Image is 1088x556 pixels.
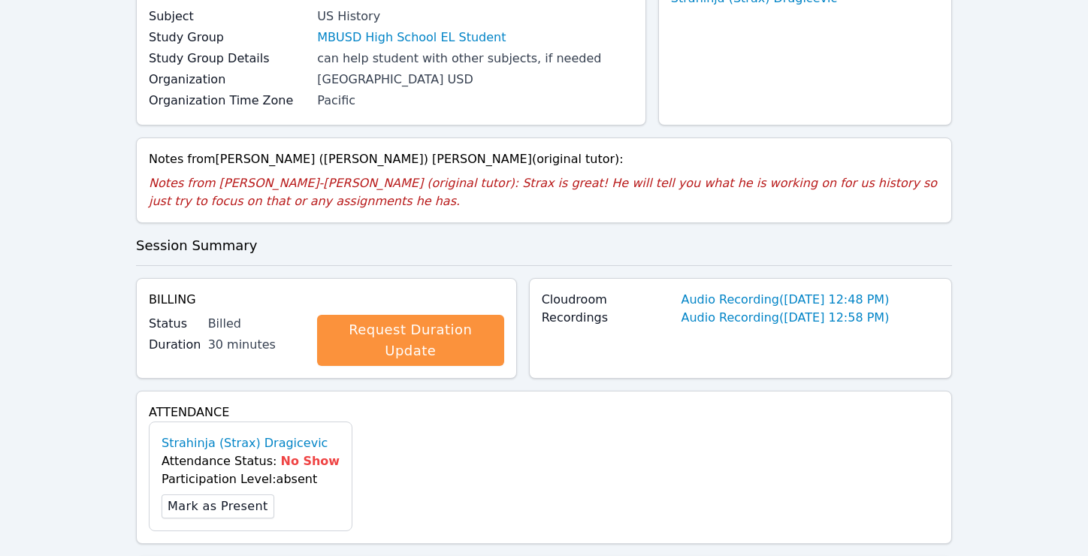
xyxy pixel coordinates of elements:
[317,29,506,47] a: MBUSD High School EL Student
[317,50,633,68] div: can help student with other subjects, if needed
[149,291,504,309] h4: Billing
[281,454,340,468] span: No Show
[681,309,889,327] a: Audio Recording([DATE] 12:58 PM)
[317,315,504,366] a: Request Duration Update
[208,336,305,354] div: 30 minutes
[681,291,889,309] a: Audio Recording([DATE] 12:48 PM)
[149,403,939,422] h4: Attendance
[149,71,308,89] label: Organization
[149,29,308,47] label: Study Group
[149,8,308,26] label: Subject
[149,315,199,333] label: Status
[149,92,308,110] label: Organization Time Zone
[542,291,672,327] label: Cloudroom Recordings
[149,336,199,354] label: Duration
[208,315,305,333] div: Billed
[136,235,952,256] h3: Session Summary
[149,150,939,168] div: Notes from [PERSON_NAME] ([PERSON_NAME]) [PERSON_NAME] (original tutor):
[162,494,274,518] button: Mark as Present
[317,8,633,26] div: US History
[149,174,939,210] p: Notes from [PERSON_NAME]-[PERSON_NAME] (original tutor): Strax is great! He will tell you what he...
[162,434,328,452] a: Strahinja (Strax) Dragicevic
[149,50,308,68] label: Study Group Details
[317,71,633,89] div: [GEOGRAPHIC_DATA] USD
[162,470,340,488] div: Participation Level: absent
[162,452,340,470] div: Attendance Status:
[317,92,633,110] div: Pacific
